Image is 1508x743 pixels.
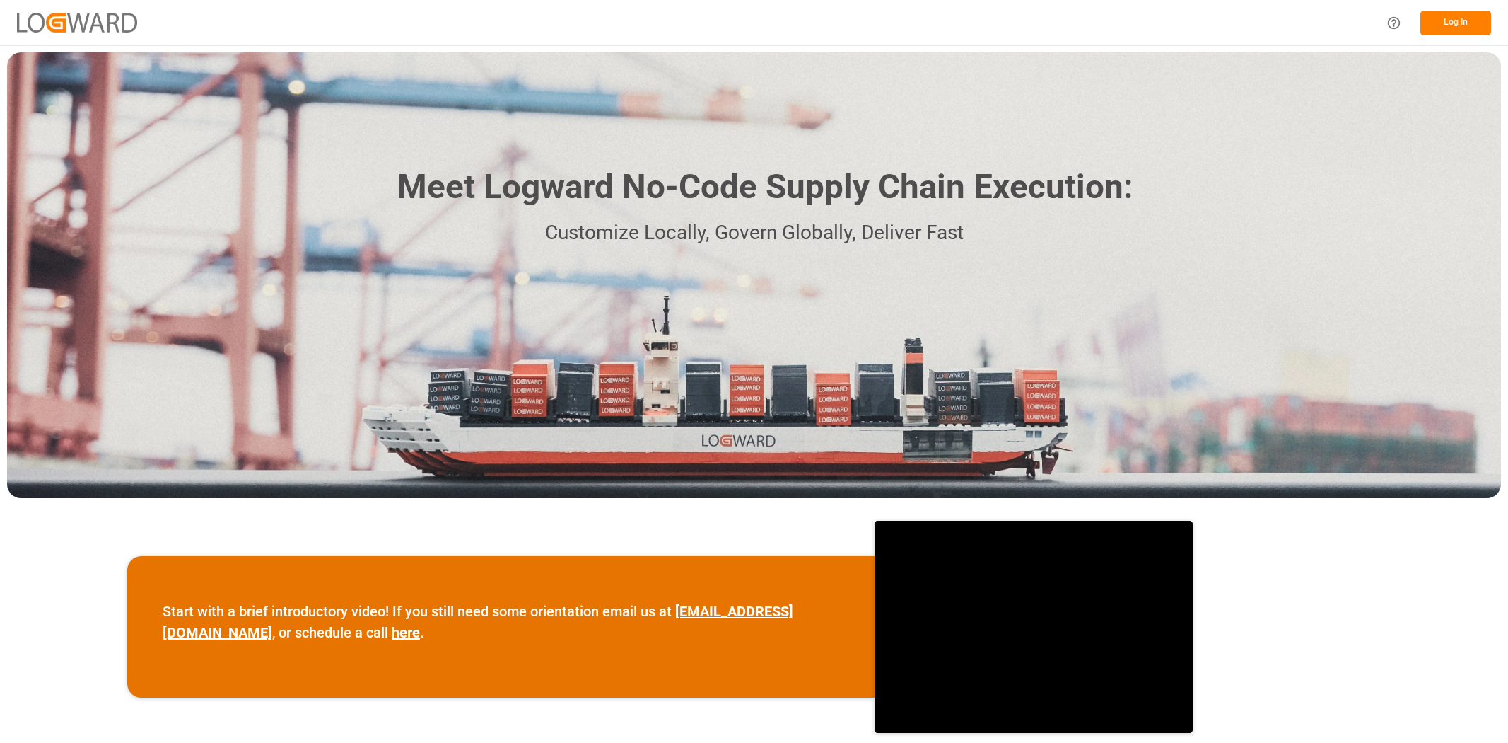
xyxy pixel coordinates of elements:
[397,162,1133,212] h1: Meet Logward No-Code Supply Chain Execution:
[376,217,1133,249] p: Customize Locally, Govern Globally, Deliver Fast
[1378,7,1410,39] button: Help Center
[392,624,420,641] a: here
[163,601,839,643] p: Start with a brief introductory video! If you still need some orientation email us at , or schedu...
[1420,11,1491,35] button: Log In
[17,13,137,32] img: Logward_new_orange.png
